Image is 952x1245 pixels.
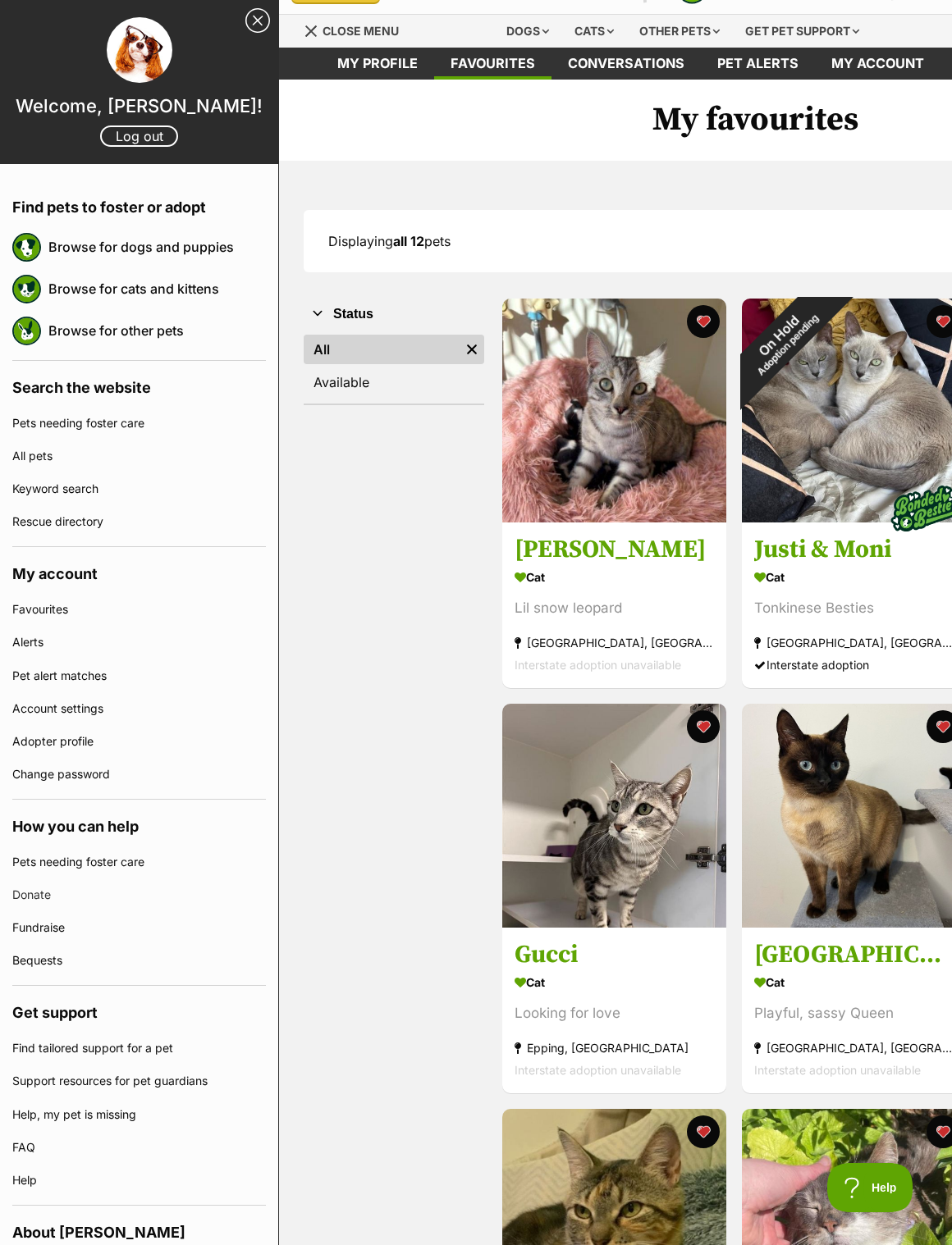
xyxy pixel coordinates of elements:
[321,48,434,80] a: My profile
[245,8,270,33] a: Close Sidebar
[304,303,484,325] button: Status
[12,361,266,407] h4: Search the website
[48,230,266,264] a: Browse for dogs and puppies
[460,335,484,364] a: Remove filter
[12,986,266,1032] h4: Get support
[328,233,451,249] span: Displaying pets
[495,15,561,48] div: Dogs
[12,1065,266,1097] a: Support resources for pet guardians
[12,800,266,846] h4: How you can help
[515,939,714,970] h3: Gucci
[12,472,266,505] a: Keyword search
[687,710,720,743] button: favourite
[515,1037,714,1059] div: Epping, [GEOGRAPHIC_DATA]
[100,125,178,147] a: Log out
[12,1164,266,1197] a: Help
[515,1002,714,1024] div: Looking for love
[12,275,41,303] img: petrescue logo
[12,1098,266,1131] a: Help, my pet is missing
[552,48,701,80] a: conversations
[815,48,941,80] a: My account
[502,704,726,928] img: Gucci
[515,534,714,565] h3: [PERSON_NAME]
[515,565,714,589] div: Cat
[502,927,726,1093] a: Gucci Cat Looking for love Epping, [GEOGRAPHIC_DATA] Interstate adoption unavailable favourite
[687,1115,720,1148] button: favourite
[515,597,714,619] div: Lil snow leopard
[12,593,266,626] a: Favourites
[12,317,41,345] img: petrescue logo
[12,233,41,262] img: petrescue logo
[12,547,266,593] h4: My account
[515,1063,681,1077] span: Interstate adoption unavailable
[754,1063,921,1077] span: Interstate adoption unavailable
[12,758,266,791] a: Change password
[12,659,266,692] a: Pet alert matches
[12,725,266,758] a: Adopter profile
[434,48,552,80] a: Favourites
[701,48,815,80] a: Pet alerts
[12,407,266,440] a: Pets needing foster care
[515,970,714,994] div: Cat
[12,911,266,944] a: Fundraise
[12,180,266,226] h4: Find pets to foster or adopt
[12,626,266,659] a: Alerts
[12,692,266,725] a: Account settings
[12,1032,266,1065] a: Find tailored support for a pet
[515,658,681,672] span: Interstate adoption unavailable
[755,312,821,378] span: Adoption pending
[502,522,726,688] a: [PERSON_NAME] Cat Lil snow leopard [GEOGRAPHIC_DATA], [GEOGRAPHIC_DATA] Interstate adoption unava...
[734,15,871,48] div: Get pet support
[304,331,484,404] div: Status
[12,505,266,538] a: Rescue directory
[304,367,484,397] a: Available
[323,24,399,38] span: Close menu
[304,15,410,44] a: Menu
[48,271,266,306] a: Browse for cats and kittens
[515,632,714,654] div: [GEOGRAPHIC_DATA], [GEOGRAPHIC_DATA]
[393,233,424,249] strong: all 12
[827,1163,919,1212] iframe: Help Scout Beacon - Open
[48,313,266,348] a: Browse for other pets
[304,335,460,364] a: All
[12,1131,266,1164] a: FAQ
[107,17,172,83] img: profile image
[628,15,731,48] div: Other pets
[563,15,625,48] div: Cats
[711,267,854,411] div: On Hold
[12,440,266,472] a: All pets
[12,878,266,911] a: Donate
[12,944,266,977] a: Bequests
[12,846,266,878] a: Pets needing foster care
[687,305,720,338] button: favourite
[502,299,726,522] img: Arianna Quinnell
